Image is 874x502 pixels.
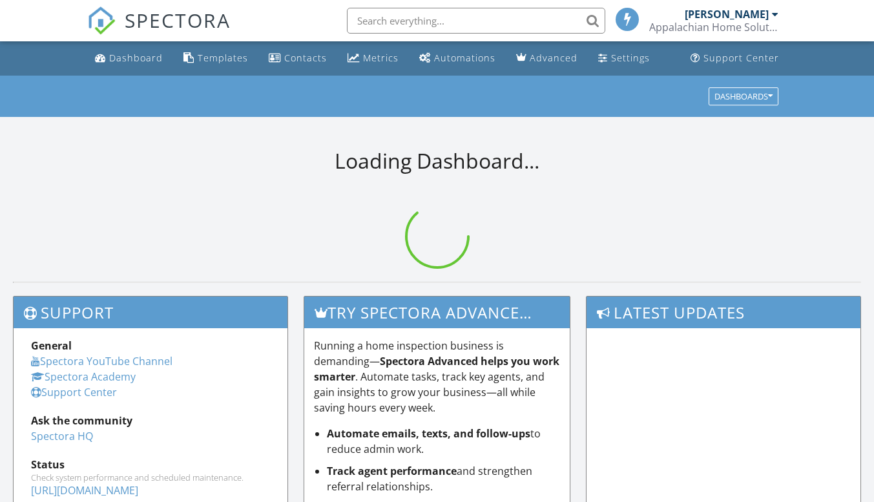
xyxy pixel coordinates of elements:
div: Metrics [363,52,399,64]
div: Check system performance and scheduled maintenance. [31,472,270,483]
a: Spectora YouTube Channel [31,354,172,368]
a: Settings [593,47,655,70]
p: Running a home inspection business is demanding— . Automate tasks, track key agents, and gain ins... [314,338,561,415]
div: Templates [198,52,248,64]
div: Advanced [530,52,577,64]
a: Support Center [31,385,117,399]
li: and strengthen referral relationships. [327,463,561,494]
a: [URL][DOMAIN_NAME] [31,483,138,497]
h3: Try spectora advanced [DATE] [304,297,570,328]
a: SPECTORA [87,17,231,45]
a: Metrics [342,47,404,70]
span: SPECTORA [125,6,231,34]
div: Dashboards [714,92,773,101]
a: Automations (Basic) [414,47,501,70]
div: Settings [611,52,650,64]
h3: Support [14,297,287,328]
a: Advanced [511,47,583,70]
div: Ask the community [31,413,270,428]
h3: Latest Updates [587,297,860,328]
div: Automations [434,52,495,64]
button: Dashboards [709,87,778,105]
strong: Automate emails, texts, and follow-ups [327,426,530,441]
a: Support Center [685,47,784,70]
div: Status [31,457,270,472]
strong: Spectora Advanced helps you work smarter [314,354,559,384]
div: Support Center [703,52,779,64]
li: to reduce admin work. [327,426,561,457]
a: Spectora Academy [31,370,136,384]
div: Appalachian Home Solutions [649,21,778,34]
strong: Track agent performance [327,464,457,478]
a: Contacts [264,47,332,70]
strong: General [31,339,72,353]
a: Dashboard [90,47,168,70]
img: The Best Home Inspection Software - Spectora [87,6,116,35]
a: Templates [178,47,253,70]
div: Contacts [284,52,327,64]
div: Dashboard [109,52,163,64]
div: [PERSON_NAME] [685,8,769,21]
input: Search everything... [347,8,605,34]
a: Spectora HQ [31,429,93,443]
